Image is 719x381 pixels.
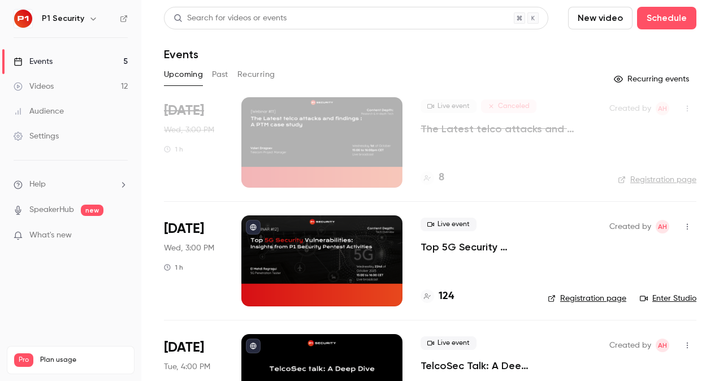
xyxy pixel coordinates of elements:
[42,13,84,24] h6: P1 Security
[164,102,204,120] span: [DATE]
[14,179,128,190] li: help-dropdown-opener
[14,106,64,117] div: Audience
[656,339,669,352] span: Amine Hayad
[164,145,183,154] div: 1 h
[640,293,696,304] a: Enter Studio
[421,122,591,136] a: The Latest telco attacks and findings : A PTM case study
[164,97,223,188] div: Oct 1 Wed, 3:00 PM (Europe/Paris)
[548,293,626,304] a: Registration page
[14,81,54,92] div: Videos
[40,356,127,365] span: Plan usage
[656,220,669,233] span: Amine Hayad
[656,102,669,115] span: Amine Hayad
[618,174,696,185] a: Registration page
[14,353,33,367] span: Pro
[421,240,530,254] a: Top 5G Security Vulnerabilities: Insights from P1 Security Pentest Activities
[81,205,103,216] span: new
[114,231,128,241] iframe: Noticeable Trigger
[421,218,477,231] span: Live event
[164,66,203,84] button: Upcoming
[609,102,651,115] span: Created by
[164,339,204,357] span: [DATE]
[609,339,651,352] span: Created by
[421,359,530,373] a: TelcoSec Talk: A Deep Dive
[174,12,287,24] div: Search for videos or events
[29,179,46,190] span: Help
[212,66,228,84] button: Past
[29,230,72,241] span: What's new
[29,204,74,216] a: SpeakerHub
[164,215,223,306] div: Oct 22 Wed, 3:00 PM (Europe/Paris)
[658,220,667,233] span: AH
[637,7,696,29] button: Schedule
[609,70,696,88] button: Recurring events
[439,170,444,185] h4: 8
[14,56,53,67] div: Events
[421,289,454,304] a: 124
[481,99,536,113] span: Canceled
[164,263,183,272] div: 1 h
[164,47,198,61] h1: Events
[237,66,275,84] button: Recurring
[164,243,214,254] span: Wed, 3:00 PM
[164,220,204,238] span: [DATE]
[658,339,667,352] span: AH
[164,124,214,136] span: Wed, 3:00 PM
[658,102,667,115] span: AH
[609,220,651,233] span: Created by
[439,289,454,304] h4: 124
[421,336,477,350] span: Live event
[568,7,633,29] button: New video
[14,10,32,28] img: P1 Security
[164,361,210,373] span: Tue, 4:00 PM
[14,131,59,142] div: Settings
[421,170,444,185] a: 8
[421,99,477,113] span: Live event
